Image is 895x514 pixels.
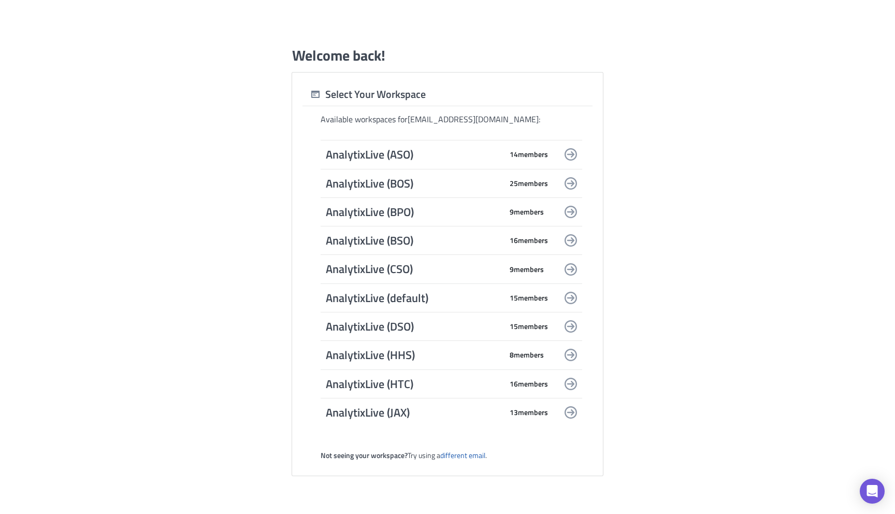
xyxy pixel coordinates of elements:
span: AnalytixLive (CSO) [326,262,502,276]
div: Try using a . [321,451,582,460]
span: AnalytixLive (DSO) [326,319,502,334]
span: 15 member s [510,322,548,331]
h1: Welcome back! [292,46,385,65]
span: AnalytixLive (BPO) [326,205,502,219]
span: 25 member s [510,179,548,188]
span: 8 member s [510,350,544,360]
span: 14 member s [510,150,548,159]
div: Available workspaces for [EMAIL_ADDRESS][DOMAIN_NAME] : [321,114,582,125]
span: AnalytixLive (JAX) [326,405,502,420]
span: 16 member s [510,236,548,245]
span: AnalytixLive (HHS) [326,348,502,362]
span: 15 member s [510,293,548,303]
span: AnalytixLive (BSO) [326,233,502,248]
div: Open Intercom Messenger [860,479,885,504]
span: 16 member s [510,379,548,389]
span: 9 member s [510,265,544,274]
strong: Not seeing your workspace? [321,450,408,461]
span: AnalytixLive (BOS) [326,176,502,191]
a: different email [440,450,485,461]
span: AnalytixLive (ASO) [326,147,502,162]
span: AnalytixLive (default) [326,291,502,305]
span: 9 member s [510,207,544,217]
span: 13 member s [510,408,548,417]
div: Select Your Workspace [302,88,426,101]
span: AnalytixLive (HTC) [326,377,502,391]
